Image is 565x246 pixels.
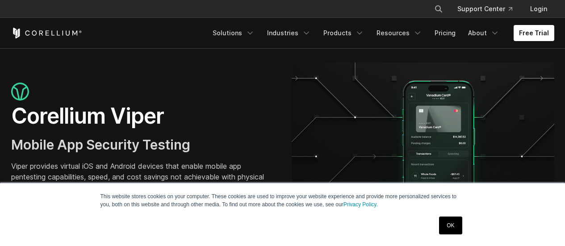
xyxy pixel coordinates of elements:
a: About [463,25,505,41]
a: Support Center [450,1,519,17]
a: Free Trial [514,25,554,41]
a: Industries [262,25,316,41]
a: Products [318,25,369,41]
a: Pricing [429,25,461,41]
div: Navigation Menu [207,25,554,41]
a: Login [523,1,554,17]
h1: Corellium Viper [11,103,274,129]
a: OK [439,217,462,234]
button: Search [431,1,447,17]
a: Resources [371,25,427,41]
a: Privacy Policy. [343,201,378,208]
p: Viper provides virtual iOS and Android devices that enable mobile app pentesting capabilities, sp... [11,161,274,193]
span: Mobile App Security Testing [11,137,190,153]
div: Navigation Menu [423,1,554,17]
img: viper_icon_large [11,83,29,101]
p: This website stores cookies on your computer. These cookies are used to improve your website expe... [100,192,465,208]
a: Solutions [207,25,260,41]
a: Corellium Home [11,28,82,38]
